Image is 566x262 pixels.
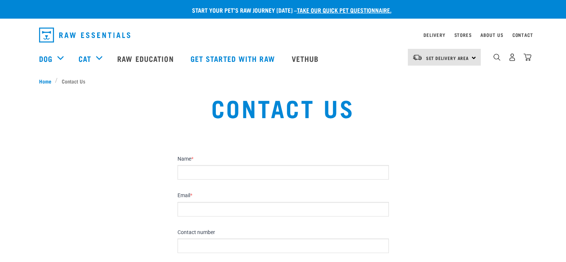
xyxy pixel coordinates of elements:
nav: dropdown navigation [33,25,533,45]
img: Raw Essentials Logo [39,28,130,42]
a: Cat [79,53,91,64]
img: van-moving.png [412,54,422,61]
a: Get started with Raw [183,44,284,73]
img: home-icon@2x.png [524,53,531,61]
h1: Contact Us [108,94,458,121]
a: Delivery [423,34,445,36]
a: About Us [480,34,503,36]
a: Vethub [284,44,328,73]
a: Stores [454,34,472,36]
a: Contact [512,34,533,36]
img: home-icon-1@2x.png [493,54,501,61]
nav: breadcrumbs [39,77,527,85]
label: Contact number [178,229,389,236]
a: take our quick pet questionnaire. [297,8,391,12]
label: Name [178,156,389,162]
a: Dog [39,53,52,64]
img: user.png [508,53,516,61]
span: Set Delivery Area [426,57,469,59]
a: Raw Education [110,44,183,73]
label: Email [178,192,389,199]
span: Home [39,77,51,85]
a: Home [39,77,55,85]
